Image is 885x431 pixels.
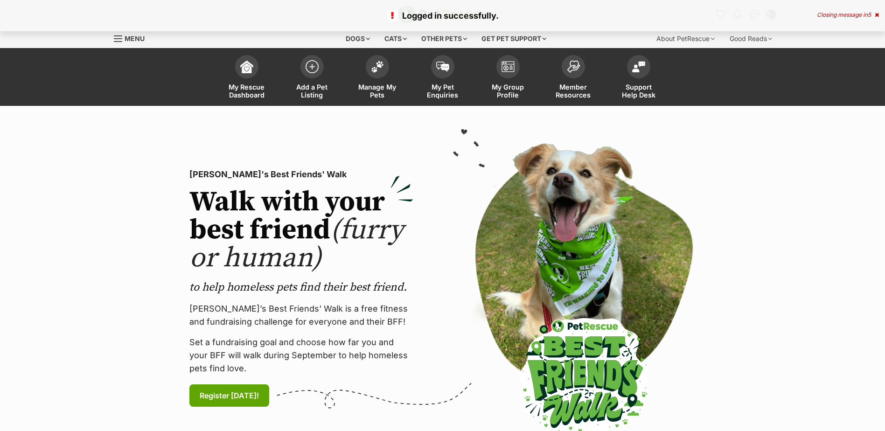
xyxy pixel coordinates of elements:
[306,60,319,73] img: add-pet-listing-icon-0afa8454b4691262ce3f59096e99ab1cd57d4a30225e0717b998d2c9b9846f56.svg
[291,83,333,99] span: Add a Pet Listing
[632,61,645,72] img: help-desk-icon-fdf02630f3aa405de69fd3d07c3f3aa587a6932b1a1747fa1d2bba05be0121f9.svg
[240,60,253,73] img: dashboard-icon-eb2f2d2d3e046f16d808141f083e7271f6b2e854fb5c12c21221c1fb7104beca.svg
[345,50,410,106] a: Manage My Pets
[356,83,398,99] span: Manage My Pets
[189,336,413,375] p: Set a fundraising goal and choose how far you and your BFF will walk during September to help hom...
[114,29,151,46] a: Menu
[436,62,449,72] img: pet-enquiries-icon-7e3ad2cf08bfb03b45e93fb7055b45f3efa6380592205ae92323e6603595dc1f.svg
[487,83,529,99] span: My Group Profile
[189,168,413,181] p: [PERSON_NAME]'s Best Friends' Walk
[415,29,474,48] div: Other pets
[567,60,580,73] img: member-resources-icon-8e73f808a243e03378d46382f2149f9095a855e16c252ad45f914b54edf8863c.svg
[371,61,384,73] img: manage-my-pets-icon-02211641906a0b7f246fdf0571729dbe1e7629f14944591b6c1af311fb30b64b.svg
[378,29,413,48] div: Cats
[475,29,553,48] div: Get pet support
[279,50,345,106] a: Add a Pet Listing
[226,83,268,99] span: My Rescue Dashboard
[125,35,145,42] span: Menu
[189,188,413,272] h2: Walk with your best friend
[541,50,606,106] a: Member Resources
[606,50,671,106] a: Support Help Desk
[552,83,594,99] span: Member Resources
[723,29,779,48] div: Good Reads
[214,50,279,106] a: My Rescue Dashboard
[502,61,515,72] img: group-profile-icon-3fa3cf56718a62981997c0bc7e787c4b2cf8bcc04b72c1350f741eb67cf2f40e.svg
[475,50,541,106] a: My Group Profile
[189,213,404,276] span: (furry or human)
[189,302,413,328] p: [PERSON_NAME]’s Best Friends' Walk is a free fitness and fundraising challenge for everyone and t...
[650,29,721,48] div: About PetRescue
[189,280,413,295] p: to help homeless pets find their best friend.
[618,83,660,99] span: Support Help Desk
[422,83,464,99] span: My Pet Enquiries
[339,29,376,48] div: Dogs
[410,50,475,106] a: My Pet Enquiries
[200,390,259,401] span: Register [DATE]!
[189,384,269,407] a: Register [DATE]!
